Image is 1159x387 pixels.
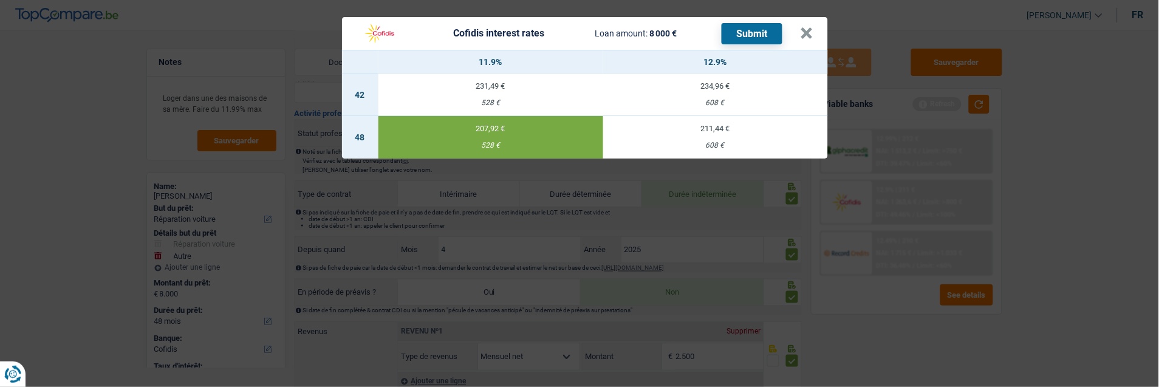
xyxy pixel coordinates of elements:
div: 234,96 € [603,82,828,90]
div: 608 € [603,142,828,149]
div: 211,44 € [603,125,828,132]
span: Loan amount: [595,29,648,38]
div: 528 € [378,142,603,149]
td: 48 [342,116,378,159]
div: Cofidis interest rates [453,29,544,38]
span: 8 000 € [650,29,677,38]
th: 11.9% [378,50,603,74]
button: Submit [722,23,782,44]
div: 231,49 € [378,82,603,90]
td: 42 [342,74,378,116]
th: 12.9% [603,50,828,74]
div: 528 € [378,99,603,107]
img: Cofidis [357,22,403,45]
div: 207,92 € [378,125,603,132]
button: × [801,27,813,39]
div: 608 € [603,99,828,107]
